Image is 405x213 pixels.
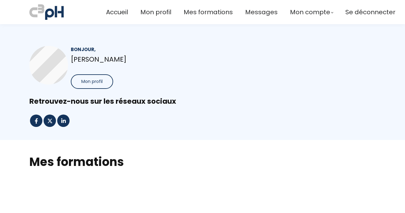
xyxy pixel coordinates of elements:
[290,7,330,17] span: Mon compte
[29,97,376,106] div: Retrouvez-nous sur les réseaux sociaux
[71,74,113,89] button: Mon profil
[29,3,64,21] img: a70bc7685e0efc0bd0b04b3506828469.jpeg
[184,7,233,17] a: Mes formations
[81,78,103,85] span: Mon profil
[71,46,192,53] div: Bonjour,
[345,7,395,17] a: Se déconnecter
[140,7,171,17] a: Mon profil
[245,7,278,17] a: Messages
[29,154,376,170] h2: Mes formations
[71,54,192,65] p: [PERSON_NAME]
[106,7,128,17] a: Accueil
